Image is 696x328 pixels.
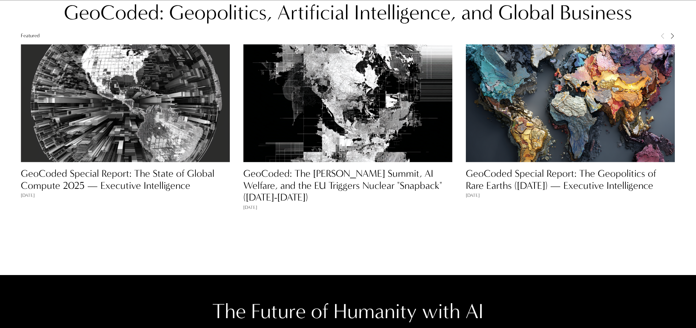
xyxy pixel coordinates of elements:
[466,168,656,191] a: GeoCoded Special Report: The Geopolitics of Rare Earths ([DATE]) — Executive Intelligence
[21,33,40,39] span: Featured
[243,168,442,203] a: GeoCoded: The [PERSON_NAME] Summit, AI Welfare, and the EU Triggers Nuclear "Snapback" ([DATE]-[D...
[21,298,675,325] h2: The Future of Humanity with AI
[21,44,230,162] a: GeoCoded Special Report: The State of Global Compute 2025 — Executive Intelligence
[21,168,214,191] a: GeoCoded Special Report: The State of Global Compute 2025 — Executive Intelligence
[660,33,666,39] span: Previous
[466,44,675,162] a: GeoCoded Special Report: The Geopolitics of Rare Earths (August 2025) — Executive Intelligence
[466,192,480,199] time: [DATE]
[243,44,453,162] a: GeoCoded: The Trump-Putin Summit, AI Welfare, and the EU Triggers Nuclear "Snapback" (August 12-1...
[21,192,35,199] time: [DATE]
[669,33,675,39] span: Next
[243,204,257,211] time: [DATE]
